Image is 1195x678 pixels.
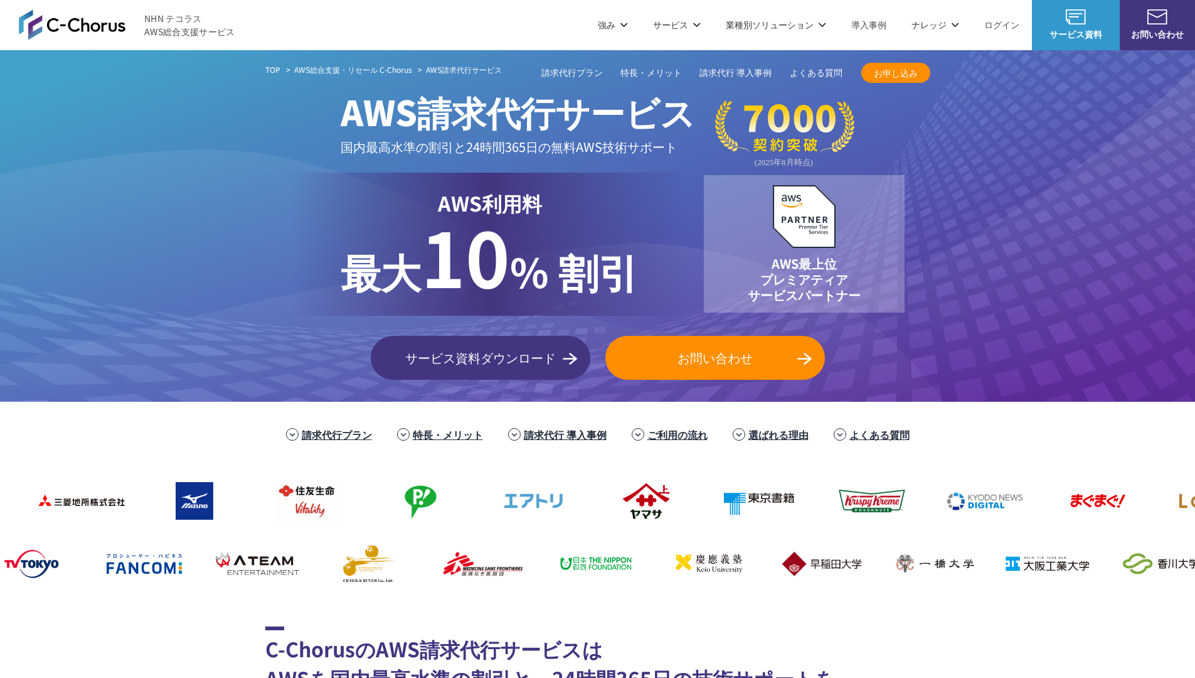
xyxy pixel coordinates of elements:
[1032,28,1120,41] span: サービス資料
[984,18,1019,31] a: ログイン
[594,539,694,589] img: 慶應義塾
[726,18,826,31] p: 業種別ソリューション
[371,336,590,380] a: サービス資料ダウンロード
[1046,539,1146,589] img: 香川大学
[790,67,842,80] a: よくある質問
[302,427,372,442] a: 請求代行プラン
[19,9,235,40] a: AWS総合支援サービス C-Chorus NHN テコラスAWS総合支援サービス
[983,476,1083,526] img: まぐまぐ
[911,18,959,31] p: ナレッジ
[418,476,519,526] img: エアトリ
[19,9,125,40] img: AWS総合支援サービス C-Chorus
[748,427,809,442] a: 選ばれる理由
[1066,9,1086,24] img: AWS総合支援サービス C-Chorus サービス資料
[605,336,825,380] a: お問い合わせ
[541,67,603,80] a: 請求代行プラン
[371,348,590,367] span: サービス資料ダウンロード
[644,476,745,526] img: 東京書籍
[341,86,695,136] span: AWS請求代行サービス
[255,539,356,589] img: クリーク・アンド・リバー
[748,256,861,303] p: AWS最上位 プレミアティア サービスパートナー
[715,100,854,168] img: 契約件数
[1120,28,1195,41] span: お問い合わせ
[620,67,682,80] a: 特長・メリット
[1147,9,1167,24] img: お問い合わせ
[757,476,858,526] img: クリスピー・クリーム・ドーナツ
[605,348,825,367] span: お問い合わせ
[531,476,632,526] img: ヤマサ醤油
[341,218,639,301] p: % 割引
[413,427,483,442] a: 特長・メリット
[80,476,180,526] img: ミズノ
[861,63,930,83] a: お申し込み
[707,539,807,589] img: 早稲田大学
[193,476,293,526] img: 住友生命保険相互
[851,18,886,31] a: 導入事例
[341,188,639,218] p: AWS利用料
[820,539,920,589] img: 一橋大学
[294,64,412,75] a: AWS総合支援・リセール C-Chorus
[341,242,421,299] span: 最大
[142,539,243,589] img: エイチーム
[341,136,695,157] p: 国内最高水準の割引と 24時間365日の無料AWS技術サポート
[481,539,582,589] img: 日本財団
[933,539,1033,589] img: 大阪工業大学
[598,18,628,31] p: 強み
[368,539,469,589] img: 国境なき医師団
[870,476,970,526] img: 共同通信デジタル
[265,64,280,75] a: TOP
[426,64,502,75] span: AWS請求代行サービス
[849,427,910,442] a: よくある質問
[773,185,836,248] img: AWSプレミアティアサービスパートナー
[524,427,607,442] a: 請求代行 導入事例
[421,201,510,310] span: 10
[647,427,708,442] a: ご利用の流れ
[699,67,772,80] a: 請求代行 導入事例
[144,12,235,38] span: NHN テコラス AWS総合支援サービス
[861,67,930,80] span: お申し込み
[653,18,701,31] p: サービス
[29,539,130,589] img: ファンコミュニケーションズ
[305,476,406,526] img: フジモトHD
